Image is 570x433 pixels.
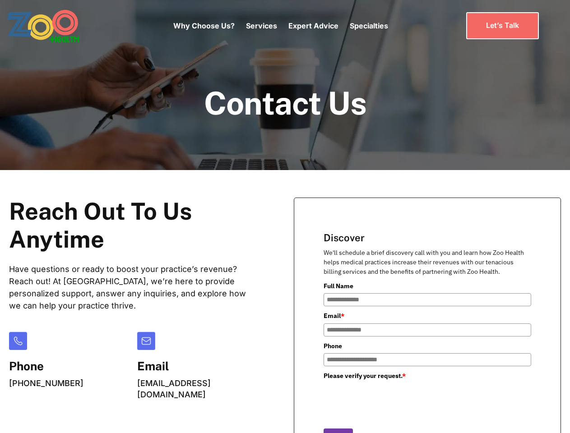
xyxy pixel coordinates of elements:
[288,21,338,30] a: Expert Advice
[137,359,258,373] h5: Email
[350,21,388,30] a: Specialties
[7,9,104,43] a: home
[9,263,258,312] p: Have questions or ready to boost your practice’s revenue? Reach out! At [GEOGRAPHIC_DATA], we’re ...
[204,86,366,120] h1: Contact Us
[324,232,531,244] h2: Discover
[9,378,83,388] a: [PHONE_NUMBER]
[246,7,277,45] div: Services
[324,371,531,381] label: Please verify your request.
[324,311,531,321] label: Email
[324,383,461,419] iframe: reCAPTCHA
[324,341,531,351] label: Phone
[324,248,531,276] p: We'll schedule a brief discovery call with you and learn how Zoo Health helps medical practices i...
[324,281,531,291] label: Full Name
[9,198,258,254] h2: Reach Out To Us Anytime
[466,12,539,39] a: Let’s Talk
[9,359,83,373] h5: Phone
[173,21,235,30] a: Why Choose Us?
[350,7,388,45] div: Specialties
[246,20,277,31] p: Services
[137,378,211,399] a: [EMAIL_ADDRESS][DOMAIN_NAME]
